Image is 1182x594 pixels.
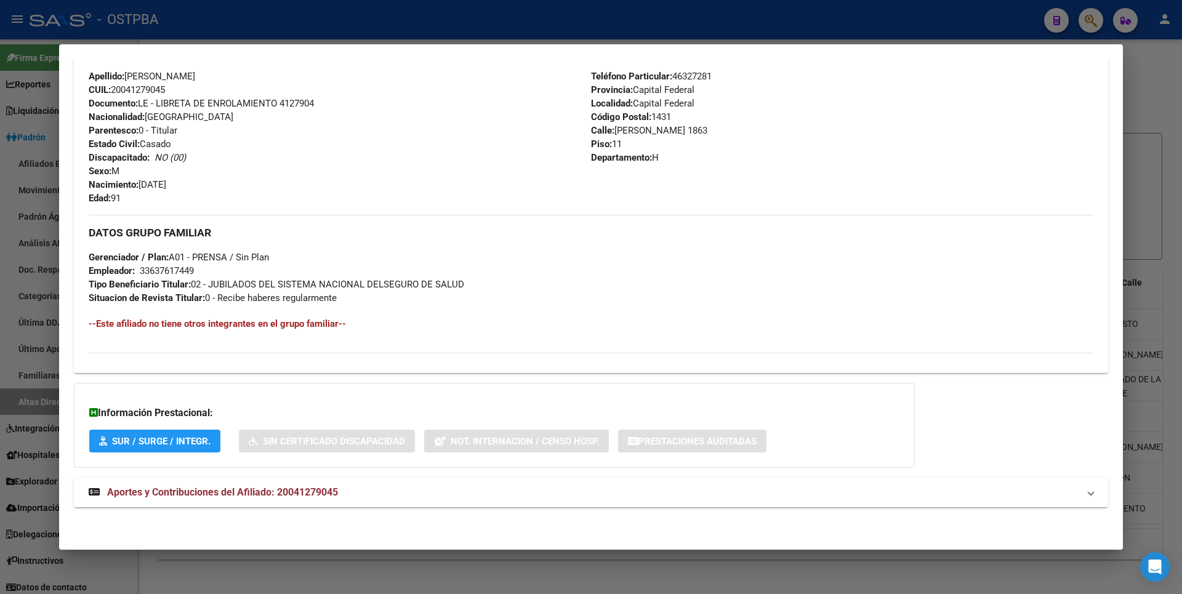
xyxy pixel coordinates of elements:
[591,98,694,109] span: Capital Federal
[107,486,338,498] span: Aportes y Contribuciones del Afiliado: 20041279045
[89,166,111,177] strong: Sexo:
[591,84,694,95] span: Capital Federal
[591,138,612,150] strong: Piso:
[89,125,177,136] span: 0 - Titular
[591,84,633,95] strong: Provincia:
[89,111,145,122] strong: Nacionalidad:
[591,125,707,136] span: [PERSON_NAME] 1863
[89,166,119,177] span: M
[591,125,614,136] strong: Calle:
[89,125,139,136] strong: Parentesco:
[591,111,671,122] span: 1431
[89,193,111,204] strong: Edad:
[89,138,171,150] span: Casado
[591,71,672,82] strong: Teléfono Particular:
[140,264,194,278] div: 33637617449
[638,436,757,447] span: Prestaciones Auditadas
[89,292,337,303] span: 0 - Recibe haberes regularmente
[239,430,415,452] button: Sin Certificado Discapacidad
[89,317,1093,331] h4: --Este afiliado no tiene otros integrantes en el grupo familiar--
[591,71,712,82] span: 46327281
[89,84,165,95] span: 20041279045
[424,430,609,452] button: Not. Internacion / Censo Hosp.
[451,436,599,447] span: Not. Internacion / Censo Hosp.
[89,98,138,109] strong: Documento:
[89,252,269,263] span: A01 - PRENSA / Sin Plan
[89,226,1093,239] h3: DATOS GRUPO FAMILIAR
[155,152,186,163] i: NO (00)
[89,98,314,109] span: LE - LIBRETA DE ENROLAMIENTO 4127904
[591,152,652,163] strong: Departamento:
[1140,552,1170,582] div: Open Intercom Messenger
[89,71,195,82] span: [PERSON_NAME]
[89,152,150,163] strong: Discapacitado:
[89,292,205,303] strong: Situacion de Revista Titular:
[263,436,405,447] span: Sin Certificado Discapacidad
[112,436,211,447] span: SUR / SURGE / INTEGR.
[89,71,124,82] strong: Apellido:
[89,252,169,263] strong: Gerenciador / Plan:
[89,430,220,452] button: SUR / SURGE / INTEGR.
[591,152,659,163] span: H
[591,111,651,122] strong: Código Postal:
[89,179,139,190] strong: Nacimiento:
[89,279,464,290] span: 02 - JUBILADOS DEL SISTEMA NACIONAL DELSEGURO DE SALUD
[89,279,191,290] strong: Tipo Beneficiario Titular:
[591,98,633,109] strong: Localidad:
[89,406,899,420] h3: Información Prestacional:
[618,430,766,452] button: Prestaciones Auditadas
[89,84,111,95] strong: CUIL:
[89,265,135,276] strong: Empleador:
[591,138,622,150] span: 11
[89,193,121,204] span: 91
[89,179,166,190] span: [DATE]
[74,478,1108,507] mat-expansion-panel-header: Aportes y Contribuciones del Afiliado: 20041279045
[89,138,140,150] strong: Estado Civil:
[89,111,233,122] span: [GEOGRAPHIC_DATA]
